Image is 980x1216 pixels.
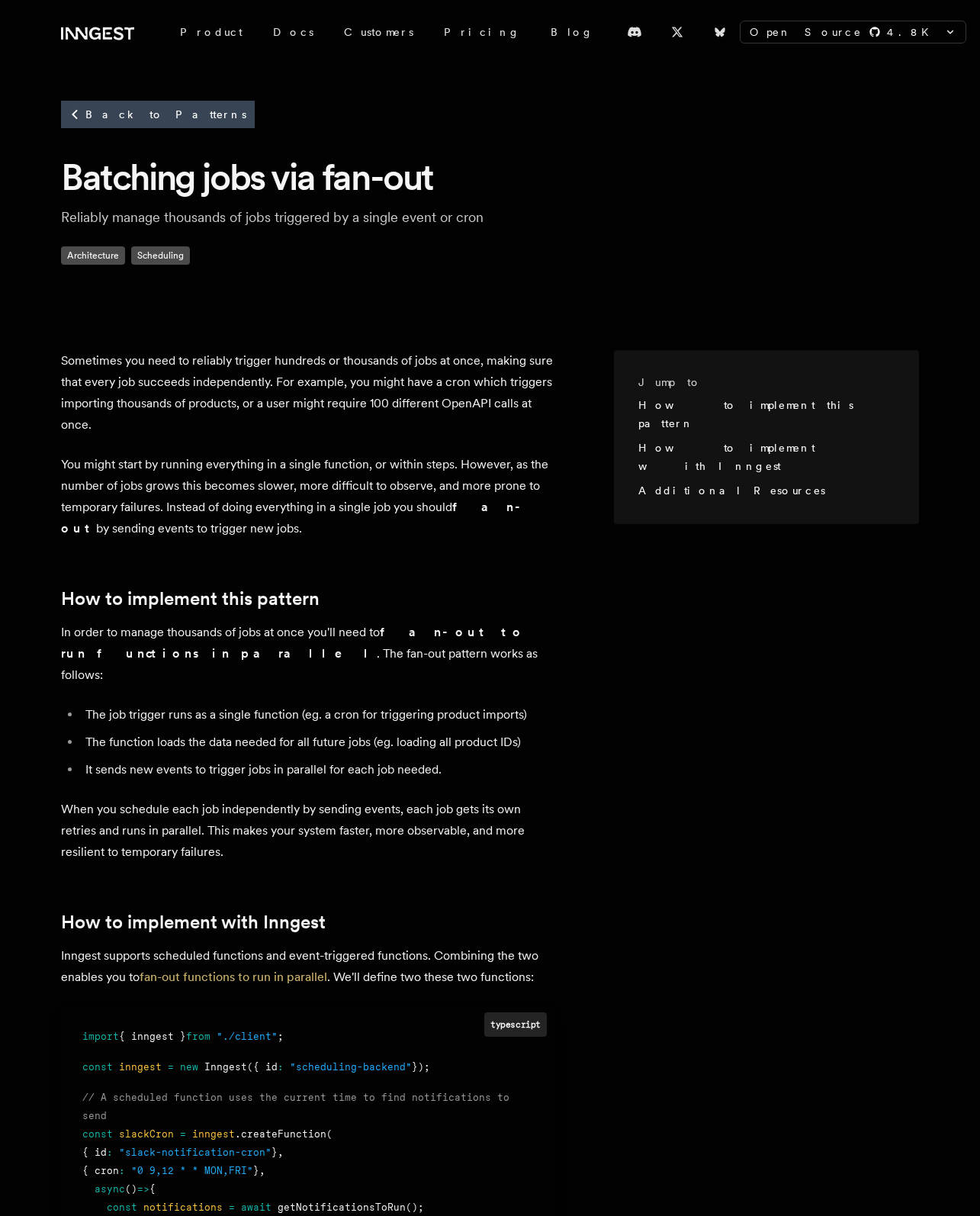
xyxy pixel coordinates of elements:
span: inngest [192,1128,235,1140]
span: ({ id [247,1061,278,1073]
a: Blog [535,18,609,46]
a: Additional Resources [638,484,825,497]
span: const [82,1128,113,1140]
span: = [168,1061,174,1073]
span: { id [82,1147,107,1158]
span: { [149,1183,156,1195]
span: "0 9,12 * * MON,FRI" [131,1165,253,1176]
span: , [259,1165,265,1176]
p: In order to manage thousands of jobs at once you'll need to . The fan-out pattern works as follows: [61,622,553,686]
li: The function loads the data needed for all future jobs (eg. loading all product IDs) [81,732,553,753]
span: new [180,1061,198,1073]
span: const [107,1202,137,1213]
span: .createFunction [235,1128,326,1140]
h3: Jump to [638,375,882,390]
a: Bluesky [703,20,737,44]
span: ; [278,1031,284,1042]
span: inngest [119,1061,162,1073]
span: ( [326,1128,333,1140]
p: When you schedule each job independently by sending events, each job gets its own retries and run... [61,799,553,863]
span: "slack-notification-cron" [119,1147,272,1158]
span: , [278,1147,284,1158]
span: () [125,1183,137,1195]
div: typescript [484,1012,547,1036]
a: fan-out functions to run in parallel [140,970,327,984]
a: Discord [618,20,651,44]
span: { inngest } [119,1031,186,1042]
span: Architecture [61,246,125,265]
span: { cron [82,1165,119,1176]
span: async [95,1183,125,1195]
span: await [241,1202,272,1213]
li: It sends new events to trigger jobs in parallel for each job needed. [81,759,553,780]
span: 4.8 K [887,24,938,40]
span: Inngest [204,1061,247,1073]
span: // A scheduled function uses the current time to find notifications to send [82,1092,516,1121]
span: Scheduling [131,246,190,265]
p: Reliably manage thousands of jobs triggered by a single event or cron [61,207,549,228]
h2: How to implement this pattern [61,588,553,610]
span: "./client" [217,1031,278,1042]
span: getNotificationsToRun [278,1202,406,1213]
span: notifications [143,1202,223,1213]
a: Docs [258,18,329,46]
span: = [229,1202,235,1213]
p: Sometimes you need to reliably trigger hundreds or thousands of jobs at once, making sure that ev... [61,350,553,436]
h2: How to implement with Inngest [61,912,553,933]
span: } [253,1165,259,1176]
a: X [660,20,694,44]
span: : [278,1061,284,1073]
a: How to implement with Inngest [638,442,815,472]
h1: Batching jobs via fan-out [61,153,919,201]
span: = [180,1128,186,1140]
span: import [82,1031,119,1042]
a: Back to Patterns [61,101,255,128]
span: }); [412,1061,430,1073]
div: Product [165,18,258,46]
span: } [272,1147,278,1158]
span: "scheduling-backend" [290,1061,412,1073]
a: Customers [329,18,429,46]
p: Inngest supports scheduled functions and event-triggered functions. Combining the two enables you... [61,945,553,988]
a: How to implement this pattern [638,399,853,429]
span: slackCron [119,1128,174,1140]
span: const [82,1061,113,1073]
span: : [119,1165,125,1176]
span: : [107,1147,113,1158]
span: from [186,1031,210,1042]
li: The job trigger runs as a single function (eg. a cron for triggering product imports) [81,704,553,725]
p: You might start by running everything in a single function, or within steps. However, as the numb... [61,454,553,539]
span: => [137,1183,149,1195]
span: (); [406,1202,424,1213]
span: Open Source [750,24,863,40]
a: Pricing [429,18,535,46]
